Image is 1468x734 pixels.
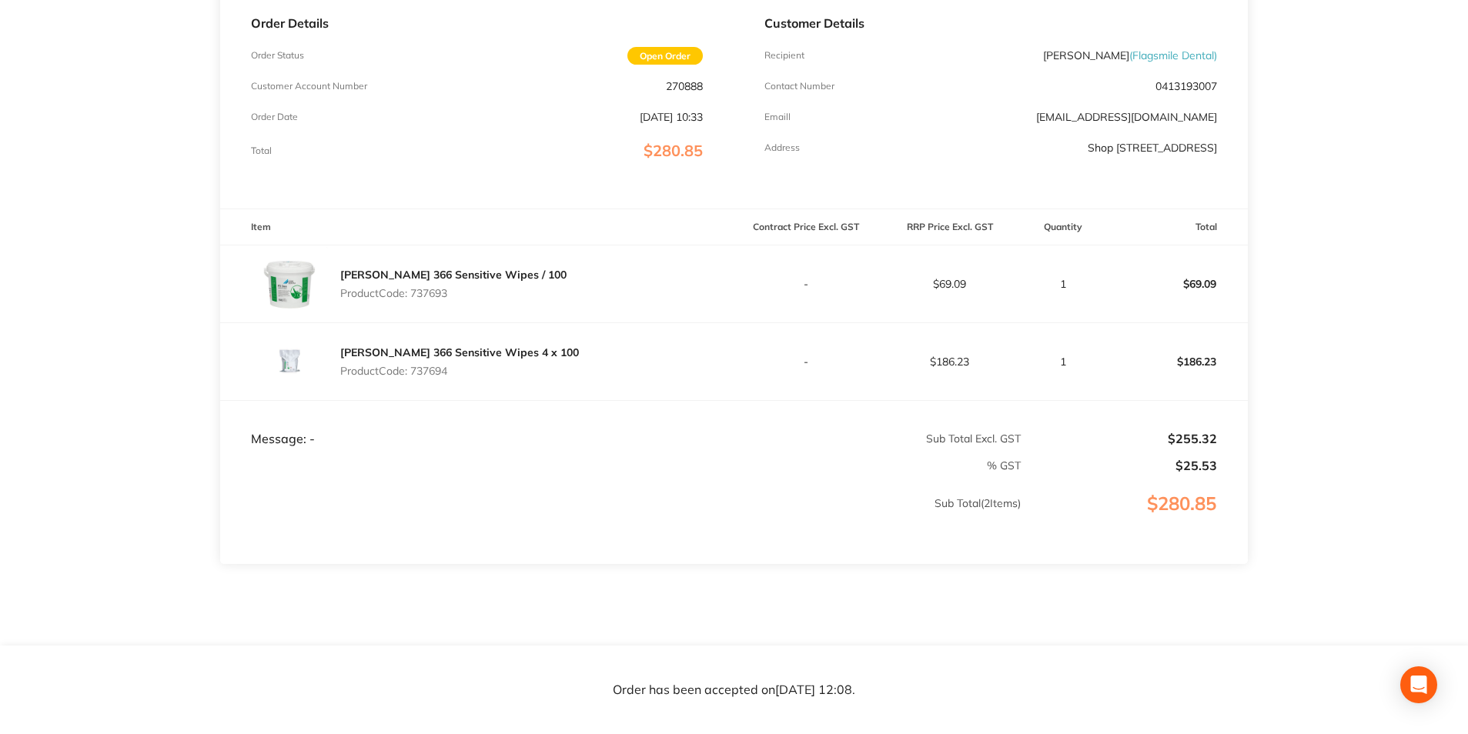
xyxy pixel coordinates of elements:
p: - [734,278,877,290]
p: 0413193007 [1155,80,1217,92]
th: Item [220,209,734,245]
a: [PERSON_NAME] 366 Sensitive Wipes / 100 [340,268,567,282]
p: 1 [1022,278,1103,290]
td: Message: - [220,400,734,446]
p: [DATE] 10:33 [640,111,703,123]
a: [PERSON_NAME] 366 Sensitive Wipes 4 x 100 [340,345,579,359]
th: Total [1104,209,1248,245]
p: 1 [1022,355,1103,368]
th: Quantity [1022,209,1104,245]
p: Sub Total ( 2 Items) [221,497,1021,540]
p: $25.53 [1022,459,1217,472]
p: Emaill [764,112,791,122]
p: $69.09 [878,278,1021,290]
p: Product Code: 737693 [340,287,567,299]
p: Customer Account Number [251,81,367,92]
p: Order has been accepted on [DATE] 12:08 . [613,683,855,697]
p: Order Details [251,16,703,30]
p: Sub Total Excl. GST [734,432,1021,445]
th: RRP Price Excl. GST [878,209,1022,245]
p: $255.32 [1022,432,1217,445]
div: Open Intercom Messenger [1400,666,1437,703]
span: ( Flagsmile Dental ) [1129,48,1217,62]
p: $186.23 [1105,343,1247,380]
p: - [734,355,877,368]
span: Open Order [627,47,703,65]
p: $280.85 [1022,493,1247,545]
p: Shop [STREET_ADDRESS] [1088,142,1217,154]
th: Contract Price Excl. GST [734,209,878,245]
p: Order Date [251,112,298,122]
p: [PERSON_NAME] [1043,49,1217,62]
p: Order Status [251,50,304,61]
span: $280.85 [644,141,703,160]
p: 270888 [666,80,703,92]
p: $69.09 [1105,265,1247,302]
p: Recipient [764,50,804,61]
p: Customer Details [764,16,1216,30]
p: Total [251,145,272,156]
p: Product Code: 737694 [340,365,579,377]
img: ZHZxcDd0Zw [251,245,328,322]
p: $186.23 [878,355,1021,368]
img: cm53bjhwcA [251,323,328,400]
p: Contact Number [764,81,834,92]
p: % GST [221,459,1021,472]
a: [EMAIL_ADDRESS][DOMAIN_NAME] [1036,110,1217,124]
p: Address [764,142,800,153]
